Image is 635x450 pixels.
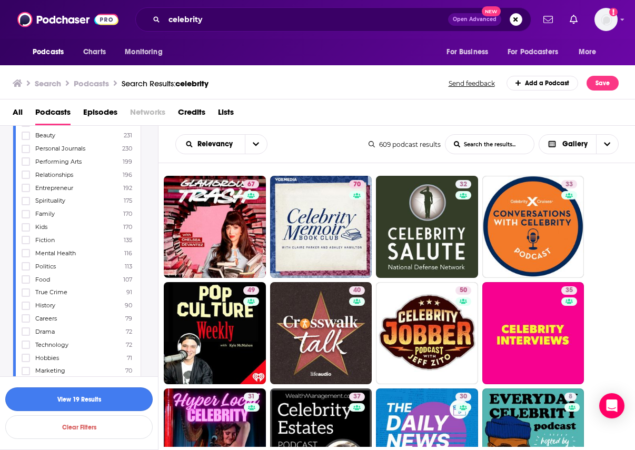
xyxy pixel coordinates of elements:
span: 199 [123,158,132,165]
span: 67 [247,179,255,190]
a: Credits [178,104,205,125]
span: 40 [353,285,361,296]
a: Lists [218,104,234,125]
span: Monitoring [125,45,162,59]
button: Save [587,76,619,91]
a: 70 [349,180,365,188]
a: Charts [76,42,112,62]
span: 70 [353,179,361,190]
a: 33 [482,176,584,278]
a: Search Results:celebrity [122,78,209,88]
span: Episodes [83,104,117,125]
span: More [579,45,597,59]
span: Relevancy [197,141,236,148]
span: 107 [123,276,132,283]
button: Clear Filters [5,415,153,439]
button: Choose View [539,134,619,154]
a: Podcasts [35,104,71,125]
span: Relationships [35,171,73,178]
a: 32 [455,180,471,188]
span: Spirituality [35,197,65,204]
a: 40 [270,282,372,384]
span: 70 [125,367,132,374]
button: View 19 Results [5,387,153,411]
span: 33 [565,179,573,190]
span: Politics [35,263,56,270]
span: 49 [247,285,255,296]
span: Beauty [35,132,55,139]
span: 170 [123,210,132,217]
h3: Podcasts [74,78,109,88]
button: open menu [571,42,610,62]
span: 35 [565,285,573,296]
a: 67 [243,180,259,188]
button: open menu [439,42,501,62]
span: Charts [83,45,106,59]
a: 35 [561,286,577,295]
button: Open AdvancedNew [448,13,501,26]
a: Show notifications dropdown [565,11,582,28]
div: Open Intercom Messenger [599,393,624,418]
a: Show notifications dropdown [539,11,557,28]
input: Search podcasts, credits, & more... [164,11,448,28]
button: open menu [501,42,573,62]
a: 30 [455,393,471,401]
div: Search Results: [122,78,209,88]
a: 50 [455,286,471,295]
span: Careers [35,315,57,322]
a: 8 [564,393,577,401]
span: 30 [460,392,467,402]
span: Logged in as shcarlos [594,8,618,31]
a: 40 [349,286,365,295]
span: 79 [125,315,132,322]
img: Podchaser - Follow, Share and Rate Podcasts [17,9,118,29]
a: 50 [376,282,478,384]
button: open menu [25,42,77,62]
a: 35 [482,282,584,384]
h2: Choose List sort [175,134,267,154]
button: Send feedback [445,79,498,88]
span: 135 [124,236,132,244]
span: Drama [35,328,55,335]
span: 170 [123,223,132,231]
a: 33 [561,180,577,188]
img: User Profile [594,8,618,31]
a: 67 [164,176,266,278]
button: Show profile menu [594,8,618,31]
span: Personal Journals [35,145,85,152]
a: 31 [244,393,259,401]
span: 31 [248,392,255,402]
a: 49 [243,286,259,295]
span: Food [35,276,50,283]
span: 37 [353,392,361,402]
span: For Business [447,45,488,59]
span: 175 [124,197,132,204]
a: 32 [376,176,478,278]
span: 32 [460,179,467,190]
h3: Search [35,78,61,88]
span: 50 [460,285,467,296]
span: Podcasts [33,45,64,59]
span: For Podcasters [508,45,558,59]
span: New [482,6,501,16]
button: open menu [176,141,245,148]
span: 72 [126,328,132,335]
span: True Crime [35,288,67,296]
span: Fiction [35,236,55,244]
span: 196 [123,171,132,178]
div: 609 podcast results [369,141,441,148]
span: Hobbies [35,354,59,362]
span: 192 [123,184,132,192]
span: Performing Arts [35,158,82,165]
span: 113 [125,263,132,270]
a: 37 [349,393,365,401]
span: Marketing [35,367,65,374]
a: All [13,104,23,125]
span: Open Advanced [453,17,497,22]
span: Technology [35,341,68,348]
